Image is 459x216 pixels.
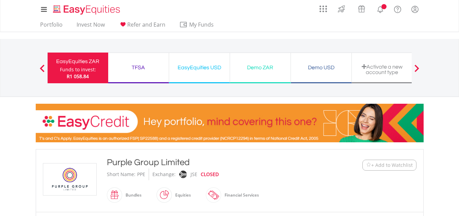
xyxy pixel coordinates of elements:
[319,5,327,13] img: grid-menu-icon.svg
[315,2,331,13] a: AppsGrid
[234,63,286,72] div: Demo ZAR
[52,57,104,66] div: EasyEquities ZAR
[137,169,145,180] div: PPE
[122,187,142,203] div: Bundles
[179,171,186,178] img: jse.png
[362,160,416,171] button: Watchlist + Add to Watchlist
[107,156,321,169] div: Purple Group Limited
[221,187,259,203] div: Financial Services
[372,2,389,15] a: Notifications
[356,3,367,14] img: vouchers-v2.svg
[351,2,372,14] a: Vouchers
[67,73,89,80] span: R1 058.84
[127,21,165,28] span: Refer and Earn
[37,21,65,32] a: Portfolio
[336,3,347,14] img: thrive-v2.svg
[366,162,371,168] img: Watchlist
[52,4,123,15] img: EasyEquities_Logo.png
[356,64,408,75] div: Activate a new account type
[295,63,347,72] div: Demo USD
[152,169,176,180] div: Exchange:
[116,21,168,32] a: Refer and Earn
[191,169,197,180] div: JSE
[172,187,191,203] div: Equities
[112,63,165,72] div: TFSA
[60,66,96,73] div: Funds to invest:
[179,20,224,29] span: My Funds
[201,169,219,180] div: CLOSED
[389,2,406,15] a: FAQ's and Support
[406,2,424,17] a: My Profile
[371,162,413,169] span: + Add to Watchlist
[36,104,424,142] img: EasyCredit Promotion Banner
[173,63,226,72] div: EasyEquities USD
[107,169,135,180] div: Short Name:
[74,21,108,32] a: Invest Now
[44,163,95,195] img: EQU.ZA.PPE.png
[50,2,123,15] a: Home page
